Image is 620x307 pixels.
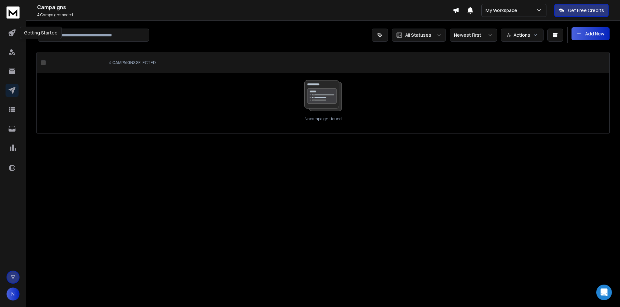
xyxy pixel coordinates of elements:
button: Newest First [450,29,497,42]
h1: Campaigns [37,3,453,11]
button: Get Free Credits [554,4,609,17]
div: Open Intercom Messenger [596,285,612,300]
p: Get Free Credits [568,7,604,14]
p: Campaigns added [37,12,453,18]
th: 4 campaigns selected [104,52,431,73]
p: No campaigns found [305,116,342,122]
button: N [7,288,20,301]
button: Actions [501,29,544,42]
img: logo [7,6,20,19]
p: All Statuses [405,32,431,38]
p: My Workspace [486,7,520,14]
div: Getting Started [20,27,62,39]
span: 4 [37,12,40,18]
button: Add New [572,27,610,40]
